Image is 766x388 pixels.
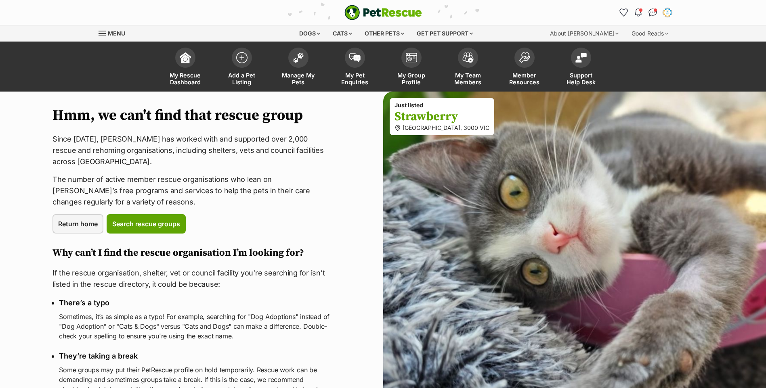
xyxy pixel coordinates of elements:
[450,72,486,86] span: My Team Members
[406,53,417,63] img: group-profile-icon-3fa3cf56718a62981997c0bc7e787c4b2cf8bcc04b72c1350f741eb67cf2f40e.svg
[349,53,361,62] img: pet-enquiries-icon-7e3ad2cf08bfb03b45e93fb7055b45f3efa6380592205ae92323e6603595dc1f.svg
[59,297,330,309] h3: There’s a typo
[635,8,641,17] img: notifications-46538b983faf8c2785f20acdc204bb7945ddae34d4c08c2a6579f10ce5e182be.svg
[544,25,624,42] div: About [PERSON_NAME]
[506,72,543,86] span: Member Resources
[293,52,304,63] img: manage-my-pets-icon-02211641906a0b7f246fdf0571729dbe1e7629f14944591b6c1af311fb30b64b.svg
[563,72,599,86] span: Support Help Desk
[632,6,645,19] button: Notifications
[626,25,674,42] div: Good Reads
[108,30,125,37] span: Menu
[294,25,326,42] div: Dogs
[646,6,659,19] a: Conversations
[59,350,330,362] h3: They’re taking a break
[236,52,248,63] img: add-pet-listing-icon-0afa8454b4691262ce3f59096e99ab1cd57d4a30225e0717b998d2c9b9846f56.svg
[107,214,186,234] a: Search rescue groups
[617,6,630,19] a: Favourites
[214,44,270,92] a: Add a Pet Listing
[327,44,383,92] a: My Pet Enquiries
[648,8,657,17] img: chat-41dd97257d64d25036548639549fe6c8038ab92f7586957e7f3b1b290dea8141.svg
[52,267,330,290] p: If the rescue organisation, shelter, vet or council facility you're searching for isn’t listed in...
[224,72,260,86] span: Add a Pet Listing
[496,44,553,92] a: Member Resources
[575,53,587,63] img: help-desk-icon-fdf02630f3aa405de69fd3d07c3f3aa587a6932b1a1747fa1d2bba05be0121f9.svg
[327,25,358,42] div: Cats
[157,44,214,92] a: My Rescue Dashboard
[359,25,410,42] div: Other pets
[344,5,422,20] a: PetRescue
[99,25,131,40] a: Menu
[270,44,327,92] a: Manage My Pets
[52,134,330,167] p: Since [DATE], [PERSON_NAME] has worked with and supported over 2,000 rescue and rehoming organisa...
[395,124,489,132] span: [GEOGRAPHIC_DATA], 3000 VIC
[661,6,674,19] button: My account
[337,72,373,86] span: My Pet Enquiries
[411,25,478,42] div: Get pet support
[519,52,530,63] img: member-resources-icon-8e73f808a243e03378d46382f2149f9095a855e16c252ad45f914b54edf8863c.svg
[280,72,317,86] span: Manage My Pets
[440,44,496,92] a: My Team Members
[58,219,98,229] span: Return home
[383,44,440,92] a: My Group Profile
[52,246,330,259] h2: Why can’t I find the rescue organisation I’m looking for?
[59,312,330,341] p: Sometimes, it’s as simple as a typo! For example, searching for "Dog Adoptions" instead of "Dog A...
[52,108,330,124] h1: Hmm, we can't find that rescue group
[112,219,180,229] span: Search rescue groups
[395,109,489,124] span: Strawberry
[663,8,672,17] img: Jasmine Lowe profile pic
[553,44,609,92] a: Support Help Desk
[395,101,489,109] h2: Just listed
[167,72,204,86] span: My Rescue Dashboard
[617,6,674,19] ul: Account quick links
[344,5,422,20] img: logo-e224e6f780fb5917bec1dbf3a21bbac754714ae5b6737aabdf751b685950b380.svg
[52,214,103,234] a: Return home
[52,174,330,208] p: The number of active member rescue organisations who lean on [PERSON_NAME]’s free programs and se...
[180,52,191,63] img: dashboard-icon-eb2f2d2d3e046f16d808141f083e7271f6b2e854fb5c12c21221c1fb7104beca.svg
[462,52,474,63] img: team-members-icon-5396bd8760b3fe7c0b43da4ab00e1e3bb1a5d9ba89233759b79545d2d3fc5d0d.svg
[393,72,430,86] span: My Group Profile
[390,98,494,135] a: Just listed Strawberry [GEOGRAPHIC_DATA], 3000 VIC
